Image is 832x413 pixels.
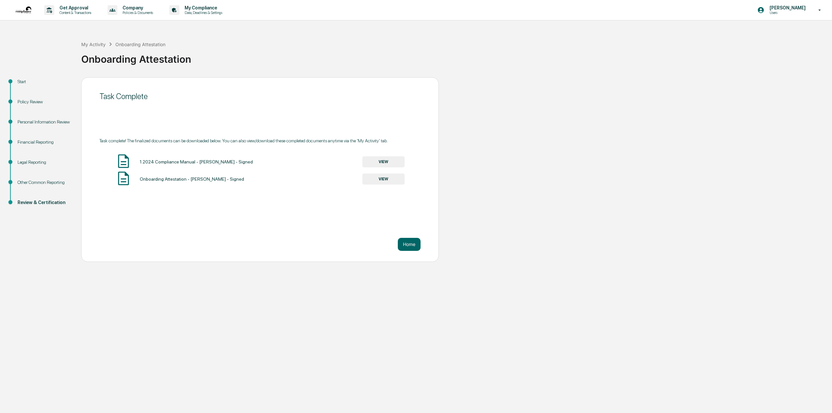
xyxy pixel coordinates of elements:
div: Financial Reporting [18,139,71,146]
div: Other Common Reporting [18,179,71,186]
div: Task Complete [99,92,421,101]
p: Company [117,5,156,10]
div: Task complete! The finalized documents can be downloaded below. You can also view/download these ... [99,138,421,143]
div: Policy Review [18,98,71,105]
div: Personal Information Review [18,119,71,125]
img: Document Icon [115,170,132,187]
p: Content & Transactions [54,10,95,15]
p: Users [764,10,809,15]
div: My Activity [81,42,106,47]
p: Get Approval [54,5,95,10]
div: Onboarding Attestation [115,42,165,47]
div: Legal Reporting [18,159,71,166]
div: Review & Certification [18,199,71,206]
div: Onboarding Attestation [81,48,829,65]
p: My Compliance [179,5,226,10]
div: Start [18,78,71,85]
div: 1.2024 Compliance Manual - [PERSON_NAME] - Signed [140,159,253,164]
button: VIEW [362,156,405,167]
p: Data, Deadlines & Settings [179,10,226,15]
button: Home [398,238,421,251]
img: logo [16,6,31,14]
button: VIEW [362,174,405,185]
p: Policies & Documents [117,10,156,15]
p: [PERSON_NAME] [764,5,809,10]
div: Onboarding Attestation - [PERSON_NAME] - Signed [140,176,244,182]
img: Document Icon [115,153,132,169]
